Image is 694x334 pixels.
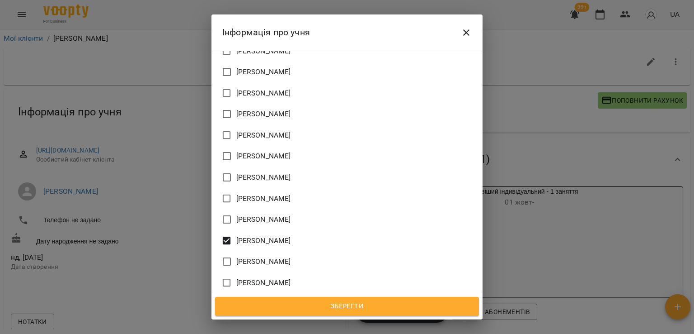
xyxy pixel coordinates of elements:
[236,193,291,204] span: [PERSON_NAME]
[236,151,291,162] span: [PERSON_NAME]
[455,22,477,43] button: Close
[225,301,469,312] span: Зберегти
[236,109,291,119] span: [PERSON_NAME]
[236,256,291,267] span: [PERSON_NAME]
[222,25,310,39] h6: Інформація про учня
[236,67,291,77] span: [PERSON_NAME]
[236,235,291,246] span: [PERSON_NAME]
[236,214,291,225] span: [PERSON_NAME]
[236,88,291,99] span: [PERSON_NAME]
[215,297,479,316] button: Зберегти
[236,130,291,141] span: [PERSON_NAME]
[236,277,291,288] span: [PERSON_NAME]
[236,46,291,57] span: [PERSON_NAME]
[236,172,291,183] span: [PERSON_NAME]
